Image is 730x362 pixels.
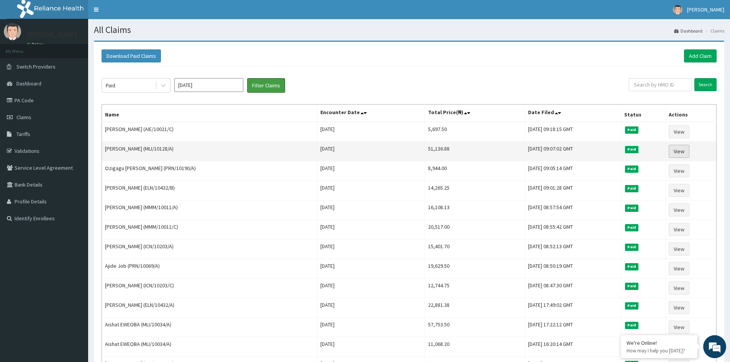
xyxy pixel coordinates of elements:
li: Claims [703,28,724,34]
td: [DATE] [317,122,425,142]
a: View [669,321,689,334]
div: Chat with us now [40,43,129,53]
td: [DATE] 09:01:28 GMT [525,181,621,200]
span: Paid [625,165,639,172]
div: Paid [106,82,115,89]
span: Tariffs [16,131,30,138]
td: [DATE] 09:05:14 GMT [525,161,621,181]
td: 22,881.38 [425,298,525,318]
a: View [669,203,689,216]
input: Search by HMO ID [629,78,692,91]
img: d_794563401_company_1708531726252_794563401 [14,38,31,57]
span: Paid [625,302,639,309]
button: Download Paid Claims [102,49,161,62]
td: [DATE] [317,239,425,259]
input: Search [694,78,717,91]
td: [DATE] 08:50:19 GMT [525,259,621,278]
span: Switch Providers [16,63,56,70]
td: [DATE] [317,161,425,181]
td: [DATE] [317,181,425,200]
td: [PERSON_NAME] (ICN/10203/C) [102,278,317,298]
td: [PERSON_NAME] (ELN/10432/A) [102,298,317,318]
a: View [669,164,689,177]
span: Paid [625,322,639,329]
td: [DATE] 16:20:14 GMT [525,337,621,357]
td: 19,629.50 [425,259,525,278]
textarea: Type your message and hit 'Enter' [4,209,146,236]
a: View [669,282,689,295]
th: Total Price(₦) [425,105,525,122]
td: 16,108.13 [425,200,525,220]
button: Filter Claims [247,78,285,93]
th: Date Filed [525,105,621,122]
span: Paid [625,224,639,231]
td: [PERSON_NAME] (ICN/10203/A) [102,239,317,259]
th: Actions [665,105,716,122]
a: View [669,262,689,275]
input: Select Month and Year [174,78,243,92]
p: How may I help you today? [627,347,692,354]
td: 57,753.50 [425,318,525,337]
td: [DATE] 08:52:13 GMT [525,239,621,259]
td: [DATE] [317,220,425,239]
td: [PERSON_NAME] (ELN/10432/B) [102,181,317,200]
a: View [669,184,689,197]
td: [PERSON_NAME] (MLI/10128/A) [102,142,317,161]
td: [DATE] 17:22:12 GMT [525,318,621,337]
span: Paid [625,244,639,251]
a: View [669,242,689,256]
span: Paid [625,146,639,153]
span: Claims [16,114,31,121]
th: Name [102,105,317,122]
a: View [669,223,689,236]
td: Aishat EWEOBA (MLI/10034/A) [102,337,317,357]
td: 51,136.88 [425,142,525,161]
th: Encounter Date [317,105,425,122]
td: [DATE] [317,259,425,278]
td: [DATE] [317,142,425,161]
td: [PERSON_NAME] (MMM/10011/A) [102,200,317,220]
td: Aishat EWEOBA (MLI/10034/A) [102,318,317,337]
td: [DATE] 17:49:02 GMT [525,298,621,318]
a: View [669,145,689,158]
td: 11,068.20 [425,337,525,357]
span: Paid [625,126,639,133]
td: 15,401.70 [425,239,525,259]
a: Add Claim [684,49,717,62]
td: [DATE] [317,337,425,357]
a: Dashboard [674,28,702,34]
td: [DATE] 08:47:30 GMT [525,278,621,298]
td: [DATE] [317,298,425,318]
span: We're online! [44,97,106,174]
span: [PERSON_NAME] [687,6,724,13]
h1: All Claims [94,25,724,35]
span: Paid [625,263,639,270]
a: View [669,125,689,138]
td: [PERSON_NAME] (AIE/10021/C) [102,122,317,142]
th: Status [621,105,665,122]
td: [DATE] 09:18:15 GMT [525,122,621,142]
td: 14,265.25 [425,181,525,200]
img: User Image [673,5,682,15]
span: Paid [625,185,639,192]
td: [DATE] 08:57:54 GMT [525,200,621,220]
p: [PERSON_NAME] [27,31,77,38]
div: Minimize live chat window [126,4,144,22]
img: User Image [4,23,21,40]
span: Paid [625,205,639,211]
a: Online [27,42,45,47]
td: [DATE] [317,318,425,337]
td: 8,944.00 [425,161,525,181]
td: [PERSON_NAME] (MMM/10011/C) [102,220,317,239]
td: 5,697.50 [425,122,525,142]
td: [DATE] [317,200,425,220]
div: We're Online! [627,339,692,346]
td: Ozigagu [PERSON_NAME] (PRN/10190/A) [102,161,317,181]
span: Paid [625,283,639,290]
td: 12,744.75 [425,278,525,298]
td: [DATE] [317,278,425,298]
a: View [669,301,689,314]
td: 20,517.00 [425,220,525,239]
td: [DATE] 08:55:42 GMT [525,220,621,239]
span: Dashboard [16,80,41,87]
